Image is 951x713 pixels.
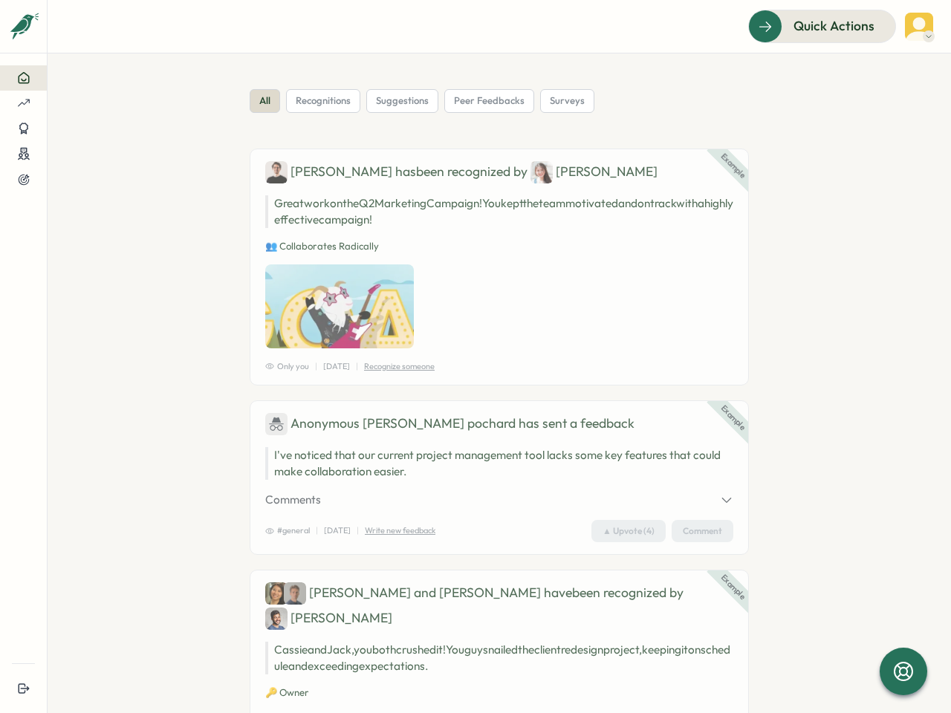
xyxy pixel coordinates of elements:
img: Ben [265,161,288,183]
p: | [315,360,317,373]
span: peer feedbacks [454,94,525,108]
span: recognitions [296,94,351,108]
p: I've noticed that our current project management tool lacks some key features that could make col... [274,447,733,480]
img: Carlos [265,608,288,630]
p: [DATE] [324,524,351,537]
div: Anonymous [PERSON_NAME] pochard [265,413,516,435]
p: 🔑 Owner [265,686,733,700]
p: Recognize someone [364,360,435,373]
img: Mithun Vadasserilmathew [905,13,933,41]
p: 👥 Collaborates Radically [265,240,733,253]
img: Cassie [265,582,288,605]
span: Only you [265,360,309,373]
span: Comments [265,492,321,508]
span: #general [265,524,310,537]
p: [DATE] [323,360,350,373]
p: | [356,360,358,373]
p: Cassie and Jack, you both crushed it! You guys nailed the client redesign project, keeping it on ... [265,642,733,674]
span: surveys [550,94,585,108]
span: Quick Actions [793,16,874,36]
div: [PERSON_NAME] [265,608,392,630]
span: suggestions [376,94,429,108]
img: Recognition Image [265,264,414,348]
button: Comments [265,492,733,508]
img: Jack [284,582,306,605]
div: [PERSON_NAME] [530,161,658,183]
span: all [259,94,270,108]
p: Great work on the Q2 Marketing Campaign! You kept the team motivated and on track with a highly e... [265,195,733,228]
p: Write new feedback [365,524,435,537]
img: Jane [530,161,553,183]
div: [PERSON_NAME] has been recognized by [265,161,733,183]
p: | [357,524,359,537]
p: | [316,524,318,537]
button: Quick Actions [748,10,896,42]
div: [PERSON_NAME] and [PERSON_NAME] have been recognized by [265,582,733,630]
div: has sent a feedback [265,413,733,435]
